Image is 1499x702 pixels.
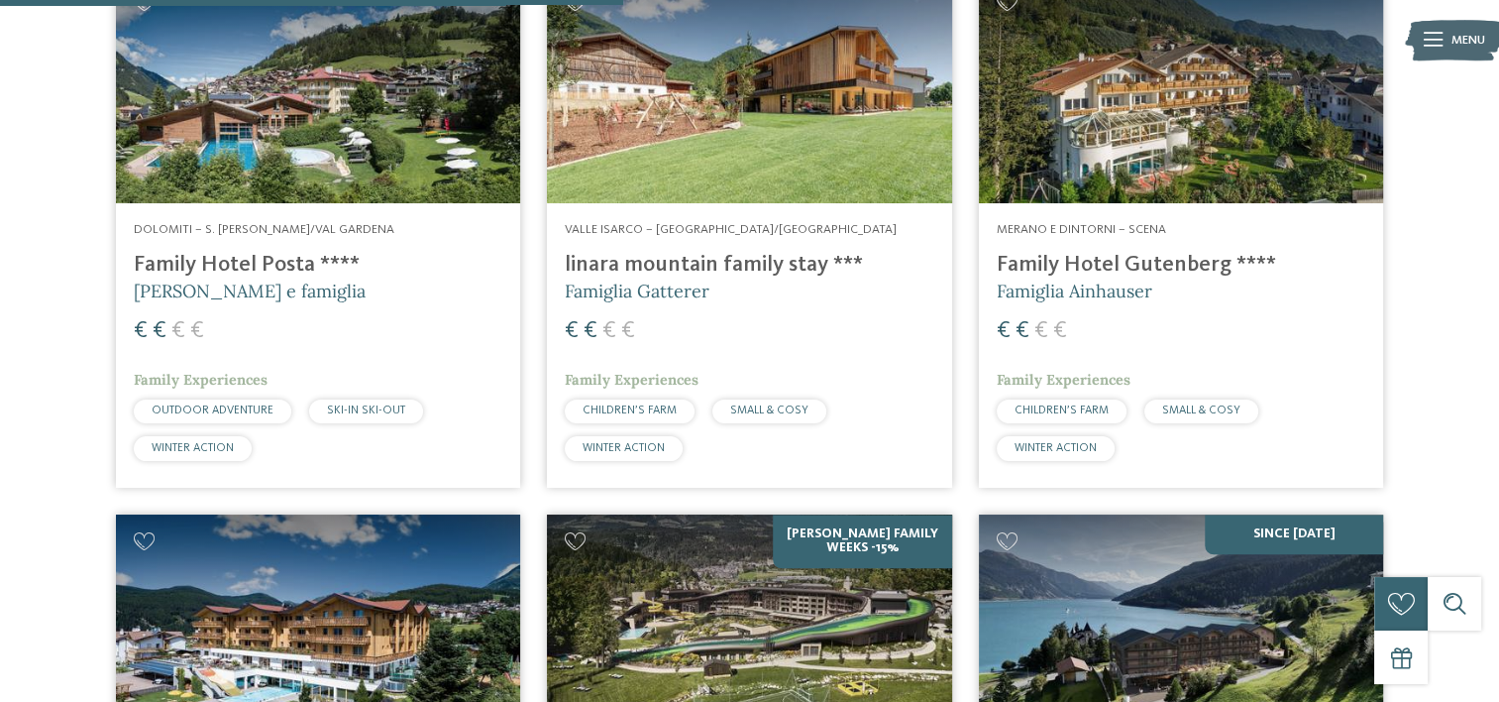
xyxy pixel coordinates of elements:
span: Famiglia Ainhauser [997,280,1152,302]
span: € [1053,319,1067,343]
span: € [171,319,185,343]
span: Family Experiences [997,371,1130,389]
span: SMALL & COSY [1162,405,1240,416]
h4: Family Hotel Gutenberg **** [997,252,1365,279]
span: € [190,319,204,343]
h4: Family Hotel Posta **** [134,252,502,279]
span: € [153,319,166,343]
span: WINTER ACTION [152,442,234,454]
span: SKI-IN SKI-OUT [327,405,405,416]
span: Family Experiences [134,371,268,389]
span: Merano e dintorni – Scena [997,223,1166,236]
span: € [621,319,635,343]
span: € [997,319,1011,343]
span: € [1016,319,1029,343]
span: Dolomiti – S. [PERSON_NAME]/Val Gardena [134,223,394,236]
span: CHILDREN’S FARM [1015,405,1109,416]
span: Valle Isarco – [GEOGRAPHIC_DATA]/[GEOGRAPHIC_DATA] [565,223,897,236]
h4: linara mountain family stay *** [565,252,933,279]
span: SMALL & COSY [730,405,808,416]
span: Family Experiences [565,371,698,389]
span: € [602,319,616,343]
span: € [134,319,148,343]
span: € [565,319,579,343]
span: [PERSON_NAME] e famiglia [134,280,366,302]
span: CHILDREN’S FARM [583,405,677,416]
span: € [584,319,597,343]
span: Famiglia Gatterer [565,280,709,302]
span: WINTER ACTION [1015,442,1097,454]
span: € [1034,319,1048,343]
span: OUTDOOR ADVENTURE [152,405,273,416]
span: WINTER ACTION [583,442,665,454]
